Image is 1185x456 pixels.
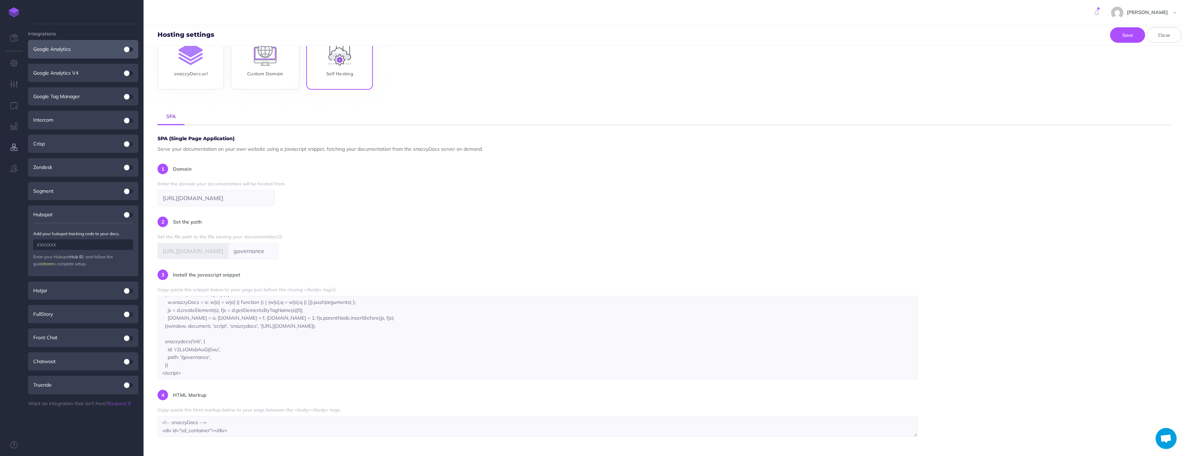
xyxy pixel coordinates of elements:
[28,328,138,347] div: Front Chat
[228,243,279,259] input: docs
[44,261,52,266] a: here
[158,136,1171,141] h5: SPA (Single Page Application)
[158,145,1171,153] p: Serve your documentation on your own website using a Javascript snippet, fetching your documentat...
[28,87,138,106] div: Google Tag Manager
[28,205,138,224] div: Hubspot
[28,158,138,176] div: Zendesk
[158,217,168,227] div: 2
[158,233,282,240] label: Set the file path to the file serving your documentation.
[28,64,138,82] div: Google Analytics V4
[33,211,53,218] span: Hubspot
[173,271,240,279] p: Install the javascript snippet
[33,230,133,237] p: Add your hubspot tracking code to your docs.
[70,254,83,259] b: Hub ID
[158,243,228,259] span: [URL][DOMAIN_NAME]
[28,305,138,323] div: FullStory
[33,310,53,318] span: FullStory
[158,109,184,125] a: SPA
[108,400,131,407] a: Request it
[33,239,133,250] input: XXXXXXX
[28,24,138,36] h4: Integrations
[28,135,138,153] div: Crisp
[158,296,918,379] textarea: <!-- snazzyDocs --> <script type="text/javascript" > (function (w, d, s, o, f, js, fjs) { w.snazz...
[33,287,47,294] span: Hotjar
[158,390,168,400] div: 4
[9,7,19,17] img: logo-mark.svg
[158,180,286,188] label: Enter the domain your documentation will be hosted from.
[158,286,336,293] label: Copy-paste the snippet below to your page just before the closing </body> tag.
[33,334,57,341] span: Front Chat
[1146,27,1181,43] button: Close
[28,376,138,394] div: Truendo
[158,164,168,174] div: 1
[158,190,275,206] input: https://your-website.com/
[1111,7,1123,19] img: 144ae60c011ffeabe18c6ddfbe14a5c9.jpg
[173,218,202,226] p: Set the path
[173,165,191,173] p: Domain
[173,391,207,399] p: HTML Markup
[28,352,138,370] div: Chatwoot
[28,111,138,129] div: Intercom
[158,416,918,437] textarea: <!-- snazzyDocs --> <div id="sd_container"></div>
[158,406,341,414] label: Copy-paste the html markup below to your page between the <body></body> tags.
[28,281,138,300] div: Hotjar
[33,381,51,389] span: Truendo
[1156,428,1177,449] div: Open chat
[28,400,138,407] p: Want an integration that isn't here?
[28,40,138,58] div: Google Analytics
[158,270,168,280] div: 3
[1110,27,1145,43] button: Save
[33,358,56,365] span: Chatwoot
[1123,9,1171,15] span: [PERSON_NAME]
[158,32,214,39] h4: Hosting settings
[33,253,133,267] p: Enter your Hubspot , and follow the guide to complete setup.
[28,182,138,200] div: Segment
